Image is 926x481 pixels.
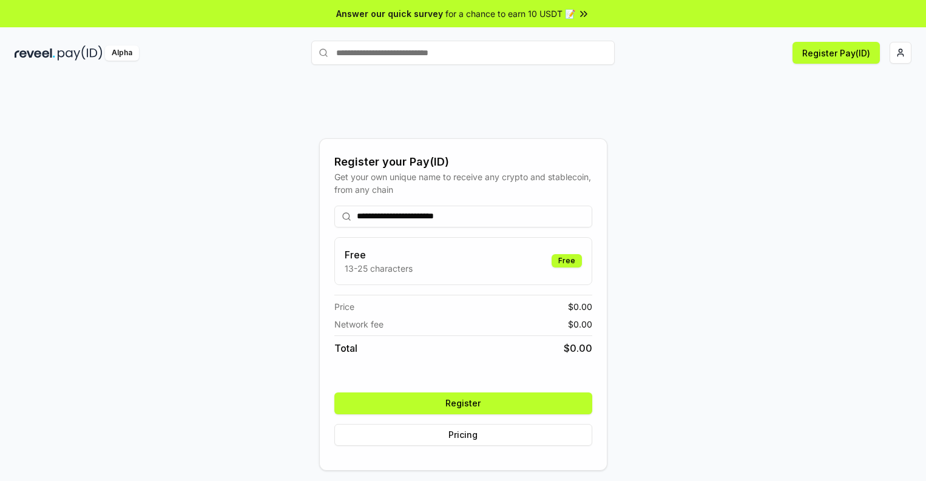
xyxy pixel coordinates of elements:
[336,7,443,20] span: Answer our quick survey
[345,262,413,275] p: 13-25 characters
[105,45,139,61] div: Alpha
[793,42,880,64] button: Register Pay(ID)
[564,341,592,355] span: $ 0.00
[334,318,384,331] span: Network fee
[334,341,357,355] span: Total
[334,153,592,170] div: Register your Pay(ID)
[345,247,413,262] h3: Free
[334,392,592,414] button: Register
[58,45,103,61] img: pay_id
[334,424,592,446] button: Pricing
[552,254,582,267] div: Free
[15,45,55,61] img: reveel_dark
[568,318,592,331] span: $ 0.00
[334,300,354,313] span: Price
[568,300,592,313] span: $ 0.00
[445,7,575,20] span: for a chance to earn 10 USDT 📝
[334,170,592,196] div: Get your own unique name to receive any crypto and stablecoin, from any chain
